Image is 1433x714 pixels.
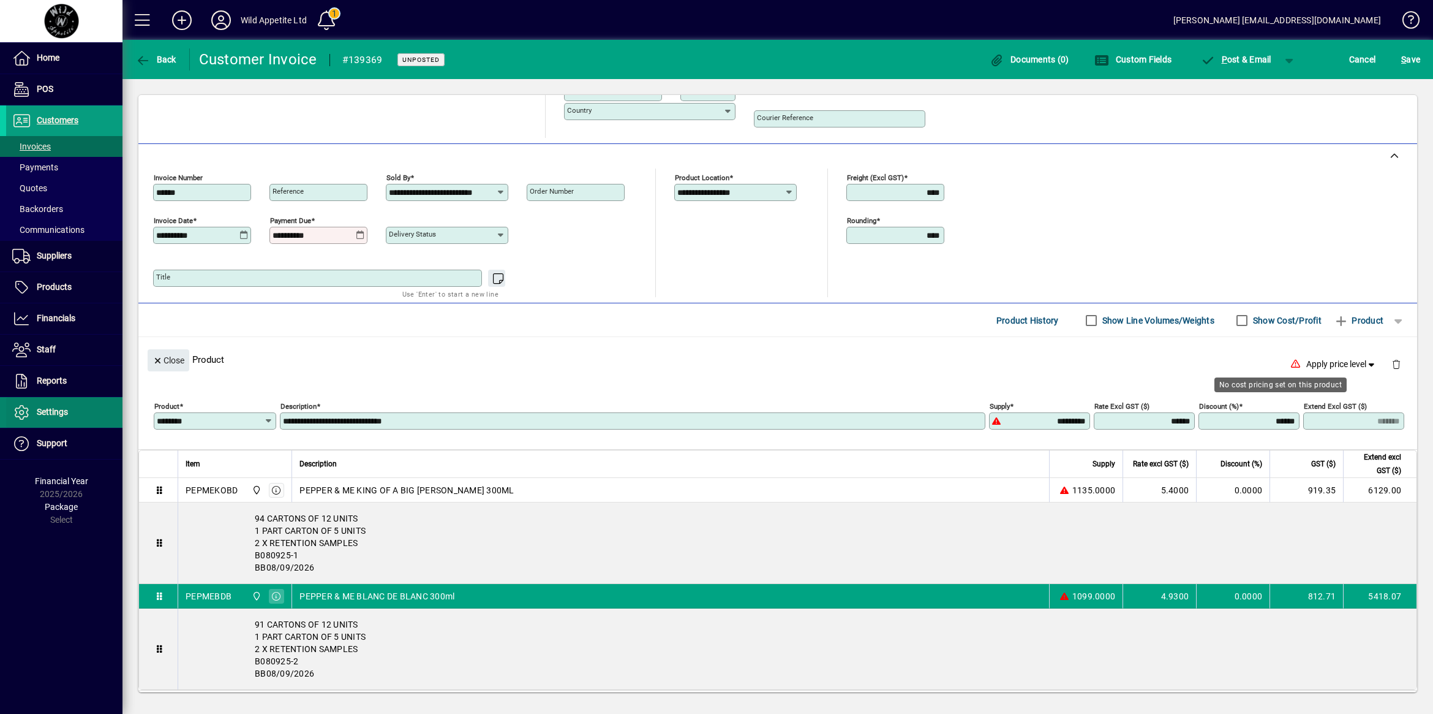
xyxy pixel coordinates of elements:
a: Home [6,43,122,74]
mat-hint: Use 'Enter' to start a new line [402,287,498,301]
a: Settings [6,397,122,428]
span: P [1222,55,1227,64]
label: Show Cost/Profit [1251,314,1322,327]
span: Backorders [12,204,63,214]
td: 812.71 [1269,584,1343,609]
button: Cancel [1346,48,1379,70]
a: Quotes [6,178,122,199]
span: Documents (0) [990,55,1069,64]
span: Description [299,457,337,471]
mat-label: Payment due [270,216,311,225]
a: Support [6,428,122,459]
a: Backorders [6,199,122,219]
span: Back [135,55,176,64]
a: Reports [6,366,122,397]
span: 1135.0000 [1072,484,1115,496]
span: Communications [12,225,85,235]
mat-label: Extend excl GST ($) [1304,402,1367,411]
div: 91 CARTONS OF 12 UNITS 1 PART CARTON OF 5 UNITS 2 X RETENTION SAMPLES B080925-2 BB08/09/2026 [178,609,1416,689]
span: Customers [37,115,78,125]
td: 919.35 [1269,478,1343,503]
div: Product [138,337,1417,382]
span: Settings [37,407,68,417]
span: Cancel [1349,50,1376,69]
span: Suppliers [37,251,72,260]
div: 4.9300 [1130,590,1189,602]
span: S [1401,55,1406,64]
div: No cost pricing set on this product [1214,378,1347,392]
a: Knowledge Base [1393,2,1418,42]
div: #139369 [342,50,383,70]
div: Wild Appetite Ltd [241,10,307,30]
a: Communications [6,219,122,240]
button: Save [1398,48,1423,70]
a: Staff [6,335,122,365]
div: PEPMEKOBD [186,484,238,496]
mat-label: Rounding [847,216,876,225]
span: Product [1334,311,1383,330]
span: Item [186,457,200,471]
mat-label: Delivery status [389,230,436,238]
mat-label: Courier Reference [757,113,813,122]
td: 0.0000 [1196,478,1269,503]
span: Wild Appetite Ltd [249,484,263,497]
span: Support [37,438,67,448]
div: Customer Invoice [199,50,317,69]
app-page-header-button: Close [145,354,192,365]
span: Supply [1093,457,1115,471]
button: Delete [1382,349,1411,379]
mat-label: Sold by [386,173,410,182]
div: PEPMEBDB [186,590,231,602]
span: Financial Year [35,476,88,486]
span: Unposted [402,56,440,64]
div: 94 CARTONS OF 12 UNITS 1 PART CARTON OF 5 UNITS 2 X RETENTION SAMPLES B080925-1 BB08/09/2026 [178,503,1416,583]
mat-label: Invoice date [154,216,193,225]
button: Custom Fields [1091,48,1175,70]
mat-label: Freight (excl GST) [847,173,904,182]
div: 5.4000 [1130,484,1189,496]
a: POS [6,74,122,105]
app-page-header-button: Back [122,48,190,70]
span: Discount (%) [1220,457,1262,471]
a: Financials [6,303,122,334]
mat-label: Product [154,402,179,411]
button: Apply price level [1301,354,1382,376]
button: Product History [991,310,1064,332]
td: 0.0000 [1196,584,1269,609]
mat-label: Title [156,273,170,281]
td: 5418.07 [1343,584,1416,609]
span: Close [152,351,184,371]
td: 6129.00 [1343,478,1416,503]
span: Extend excl GST ($) [1351,450,1401,477]
span: Product History [996,311,1059,330]
button: Back [132,48,179,70]
span: GST ($) [1311,457,1336,471]
mat-label: Reference [273,187,304,196]
mat-label: Rate excl GST ($) [1094,402,1149,411]
label: Show Line Volumes/Weights [1100,314,1214,327]
span: Apply price level [1306,358,1377,371]
span: ost & Email [1200,55,1271,64]
mat-label: Invoice number [154,173,203,182]
mat-label: Supply [990,402,1010,411]
button: Documents (0) [987,48,1072,70]
a: Products [6,272,122,303]
mat-label: Discount (%) [1199,402,1239,411]
span: 1099.0000 [1072,590,1115,602]
span: Package [45,502,78,512]
mat-label: Description [280,402,317,411]
span: Invoices [12,142,51,151]
span: Wild Appetite Ltd [249,590,263,603]
span: PEPPER & ME KING OF A BIG [PERSON_NAME] 300ML [299,484,514,496]
span: Payments [12,162,58,172]
mat-label: Product location [675,173,729,182]
button: Post & Email [1194,48,1277,70]
span: ave [1401,50,1420,69]
div: [PERSON_NAME] [EMAIL_ADDRESS][DOMAIN_NAME] [1173,10,1381,30]
span: Home [37,53,59,63]
span: Staff [37,344,56,354]
button: Add [162,9,201,31]
button: Profile [201,9,241,31]
span: Custom Fields [1094,55,1172,64]
mat-label: Order number [530,187,574,196]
